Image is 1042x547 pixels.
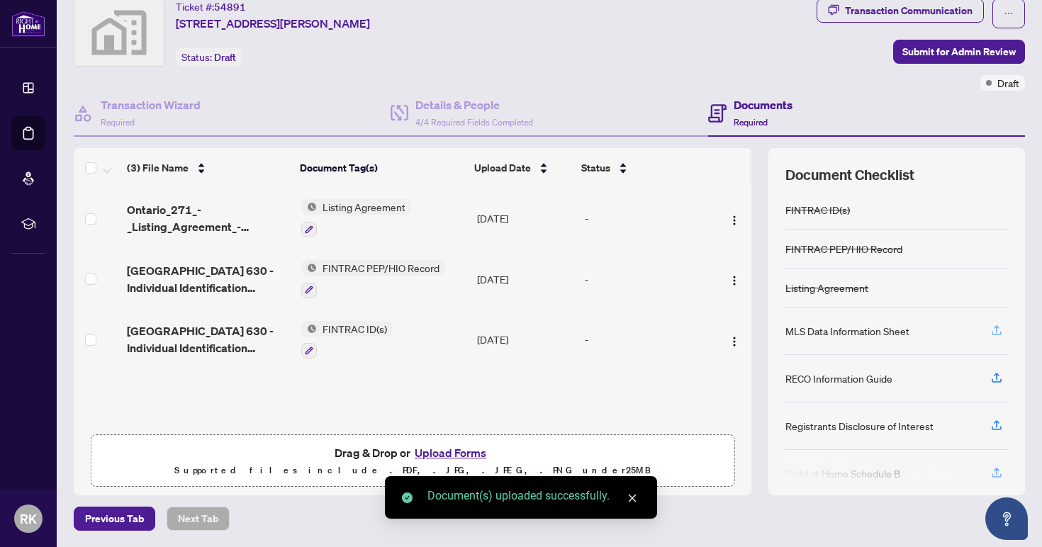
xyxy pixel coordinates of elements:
button: Submit for Admin Review [893,40,1025,64]
span: [GEOGRAPHIC_DATA] 630 - Individual Identification Information Record-3.pdf [127,262,290,296]
span: Previous Tab [85,507,144,530]
span: Status [581,160,610,176]
span: 4/4 Required Fields Completed [415,117,533,128]
span: RK [20,509,37,529]
th: Document Tag(s) [294,148,469,188]
div: MLS Data Information Sheet [785,323,909,339]
span: (3) File Name [127,160,189,176]
h4: Transaction Wizard [101,96,201,113]
span: FINTRAC ID(s) [317,321,393,337]
button: Next Tab [167,507,230,531]
div: - [585,271,708,287]
h4: Details & People [415,96,533,113]
span: Submit for Admin Review [902,40,1016,63]
a: Close [624,490,640,506]
span: Required [101,117,135,128]
span: 54891 [214,1,246,13]
button: Status IconFINTRAC ID(s) [301,321,393,359]
th: (3) File Name [121,148,294,188]
span: Listing Agreement [317,199,411,215]
div: - [585,210,708,226]
span: Required [734,117,768,128]
button: Open asap [985,497,1028,540]
div: - [585,332,708,347]
span: ellipsis [1004,9,1014,18]
div: RECO Information Guide [785,371,892,386]
img: logo [11,11,45,37]
div: Document(s) uploaded successfully. [427,487,640,504]
button: Logo [723,328,746,351]
th: Status [576,148,710,188]
span: Draft [214,51,236,64]
div: Status: [176,47,242,67]
img: Logo [729,275,740,286]
button: Status IconListing Agreement [301,199,411,237]
img: Logo [729,336,740,347]
button: Upload Forms [410,444,491,462]
span: Upload Date [474,160,531,176]
td: [DATE] [471,249,579,310]
span: Draft [997,75,1019,91]
button: Logo [723,268,746,291]
button: Status IconFINTRAC PEP/HIO Record [301,260,445,298]
span: [GEOGRAPHIC_DATA] 630 - Individual Identification Information Record-2.pdf [127,322,290,356]
td: [DATE] [471,188,579,249]
div: Registrants Disclosure of Interest [785,418,934,434]
span: Drag & Drop or [335,444,491,462]
th: Upload Date [469,148,576,188]
span: Ontario_271_-_Listing_Agreement_-_Seller_Designated_Representation_Agre-3.pdf [127,201,290,235]
img: Status Icon [301,321,317,337]
span: Document Checklist [785,165,914,185]
span: close [627,493,637,503]
img: Status Icon [301,260,317,276]
img: Status Icon [301,199,317,215]
button: Previous Tab [74,507,155,531]
button: Logo [723,207,746,230]
div: FINTRAC PEP/HIO Record [785,241,902,256]
td: [DATE] [471,310,579,371]
span: check-circle [402,492,413,503]
img: Logo [729,215,740,226]
p: Supported files include .PDF, .JPG, .JPEG, .PNG under 25 MB [100,462,725,479]
h4: Documents [734,96,792,113]
span: FINTRAC PEP/HIO Record [317,260,445,276]
div: FINTRAC ID(s) [785,202,850,218]
span: [STREET_ADDRESS][PERSON_NAME] [176,15,370,32]
div: Listing Agreement [785,280,868,295]
span: Drag & Drop orUpload FormsSupported files include .PDF, .JPG, .JPEG, .PNG under25MB [91,435,734,487]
